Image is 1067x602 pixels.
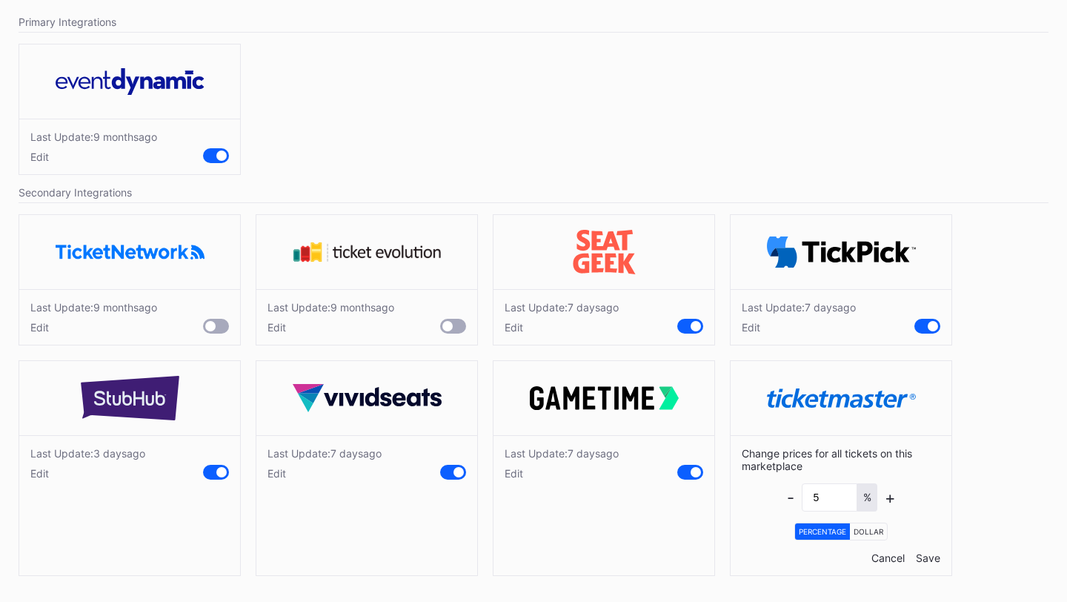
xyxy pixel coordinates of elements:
[56,376,205,420] img: stubHub.svg
[30,301,157,314] div: Last Update: 9 months ago
[505,447,619,460] div: Last Update: 7 days ago
[767,236,916,268] img: TickPick_logo.svg
[267,467,382,480] div: Edit
[267,447,382,460] div: Last Update: 7 days ago
[30,150,157,163] div: Edit
[795,523,850,540] div: Percentage
[267,301,394,314] div: Last Update: 9 months ago
[857,483,877,512] div: %
[293,242,442,262] img: tevo.svg
[505,467,619,480] div: Edit
[30,447,145,460] div: Last Update: 3 days ago
[871,552,905,564] div: Cancel
[742,321,856,334] div: Edit
[293,384,442,412] img: vividSeats.svg
[19,182,1048,203] div: Secondary Integrations
[30,321,157,334] div: Edit
[56,68,205,95] img: eventDynamic.svg
[267,321,394,334] div: Edit
[530,230,679,274] img: seatGeek.svg
[505,301,619,314] div: Last Update: 7 days ago
[767,388,916,408] img: ticketmaster.svg
[19,12,1048,33] div: Primary Integrations
[787,488,794,507] div: -
[30,467,145,480] div: Edit
[505,321,619,334] div: Edit
[30,130,157,143] div: Last Update: 9 months ago
[731,435,951,575] div: Change prices for all tickets on this marketplace
[885,488,896,507] div: +
[850,523,887,540] div: Dollar
[916,552,940,564] div: Save
[530,386,679,410] img: gametime.svg
[56,245,205,259] img: ticketNetwork.png
[742,301,856,314] div: Last Update: 7 days ago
